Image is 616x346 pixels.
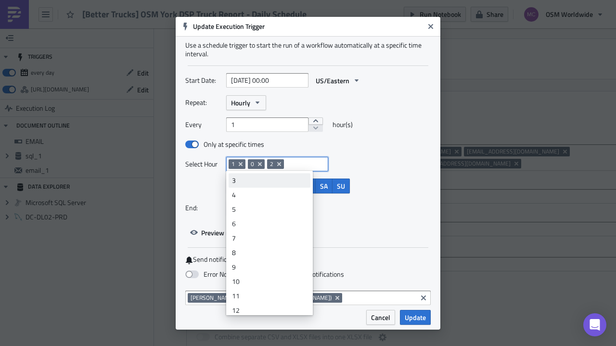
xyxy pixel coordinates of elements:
div: 11 [232,291,307,301]
div: {{ utils.html_table(sql_[DOMAIN_NAME], border=1, cellspacing=2, cellpadding=2, width='auto', alig... [4,12,482,19]
ul: selectable options [226,171,313,315]
button: Remove Tag [256,159,265,169]
button: decrement [308,124,323,132]
div: 7 [232,233,307,243]
label: Select Hour [185,157,221,171]
label: Every [185,117,221,132]
span: 2 [270,160,273,168]
h6: Update Execution Trigger [193,22,424,31]
span: SU [337,181,345,191]
div: 3 [232,176,307,185]
span: 0 [251,160,254,168]
label: Send notification after scheduled run [185,255,431,264]
div: 10 [232,277,307,286]
button: US/Eastern [311,73,365,88]
button: Clear selected items [418,292,429,304]
span: Preview next scheduled runs [201,228,285,238]
button: SU [332,179,350,193]
div: 5 [232,205,307,214]
button: Update [400,310,431,325]
label: Error Notifications [185,270,256,279]
body: Rich Text Area. Press ALT-0 for help. [4,4,482,19]
div: 4 [232,190,307,200]
button: Close [423,19,438,34]
div: 8 [232,248,307,257]
span: hour(s) [333,117,353,132]
div: 12 [232,306,307,315]
button: Remove Tag [237,159,245,169]
span: Update [405,312,426,322]
span: Hourly [231,98,250,108]
button: Remove Tag [275,159,284,169]
div: 9 [232,262,307,272]
button: Hourly [226,95,266,110]
div: Use a schedule trigger to start the run of a workflow automatically at a specific time interval. [185,41,431,58]
button: Cancel [366,310,395,325]
label: Repeat: [185,95,221,110]
span: Cancel [371,312,390,322]
label: End: [185,201,221,215]
button: increment [308,117,323,125]
button: SA [315,179,333,193]
span: 1 [231,160,235,168]
span: [PERSON_NAME] ([EMAIL_ADDRESS][DOMAIN_NAME]) [191,294,332,302]
label: Only at specific times [185,140,264,149]
button: Preview next scheduled runs [185,225,290,240]
div: Open Intercom Messenger [583,313,606,336]
span: US/Eastern [316,76,349,86]
label: Start Date: [185,73,221,88]
span: SA [320,181,328,191]
input: YYYY-MM-DD HH:mm [226,73,308,88]
button: Remove Tag [334,293,342,303]
div: 6 [232,219,307,229]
